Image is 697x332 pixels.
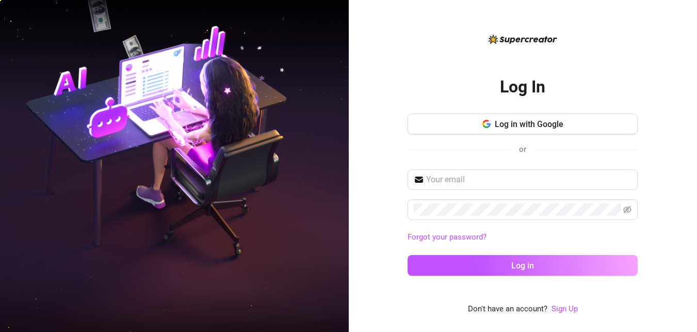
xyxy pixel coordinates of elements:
h2: Log In [500,76,545,98]
input: Your email [426,173,631,186]
a: Sign Up [552,303,578,315]
span: Don't have an account? [468,303,547,315]
img: logo-BBDzfeDw.svg [489,35,557,44]
span: Log in with Google [495,119,563,129]
a: Forgot your password? [408,231,638,244]
span: eye-invisible [623,205,631,214]
a: Sign Up [552,304,578,313]
button: Log in [408,255,638,276]
a: Forgot your password? [408,232,487,242]
button: Log in with Google [408,114,638,134]
span: Log in [511,261,534,271]
span: or [519,145,526,154]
